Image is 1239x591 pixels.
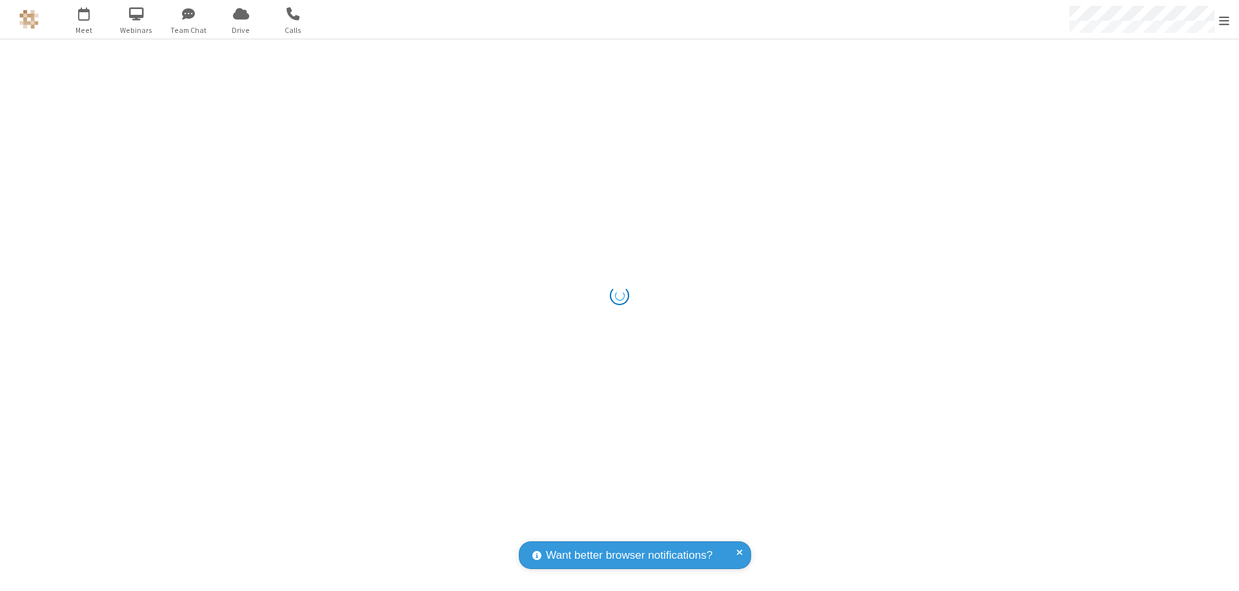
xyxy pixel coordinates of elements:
[269,25,317,36] span: Calls
[165,25,213,36] span: Team Chat
[546,547,712,564] span: Want better browser notifications?
[112,25,161,36] span: Webinars
[19,10,39,29] img: QA Selenium DO NOT DELETE OR CHANGE
[217,25,265,36] span: Drive
[60,25,108,36] span: Meet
